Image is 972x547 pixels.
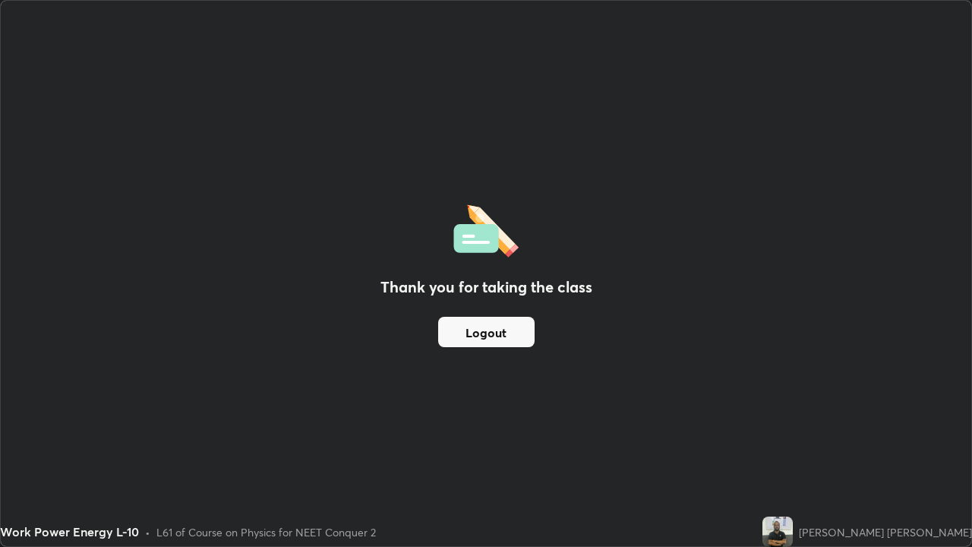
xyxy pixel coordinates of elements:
button: Logout [438,317,535,347]
h2: Thank you for taking the class [380,276,592,299]
div: L61 of Course on Physics for NEET Conquer 2 [156,524,376,540]
div: [PERSON_NAME] [PERSON_NAME] [799,524,972,540]
div: • [145,524,150,540]
img: e04d73a994264d18b7f449a5a63260c4.jpg [762,517,793,547]
img: offlineFeedback.1438e8b3.svg [453,200,519,258]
